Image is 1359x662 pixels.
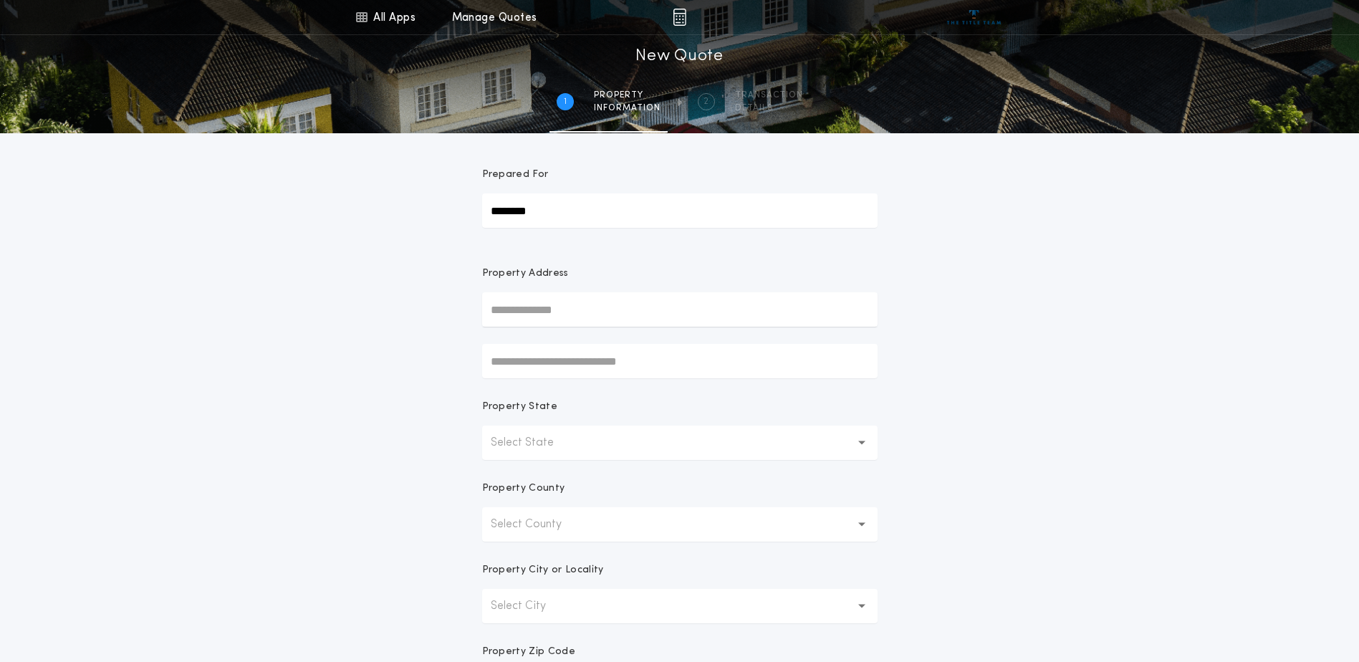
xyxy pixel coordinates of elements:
button: Select State [482,426,878,460]
h2: 1 [564,96,567,107]
p: Property County [482,481,565,496]
button: Select City [482,589,878,623]
p: Prepared For [482,168,549,182]
p: Select City [491,598,569,615]
p: Property State [482,400,557,414]
h2: 2 [703,96,709,107]
span: details [735,102,803,114]
img: vs-icon [947,10,1001,24]
p: Property Zip Code [482,645,575,659]
p: Property City or Locality [482,563,604,577]
span: Transaction [735,90,803,101]
h1: New Quote [635,45,723,68]
img: img [673,9,686,26]
button: Select County [482,507,878,542]
p: Select County [491,516,585,533]
p: Property Address [482,267,878,281]
span: Property [594,90,661,101]
input: Prepared For [482,193,878,228]
p: Select State [491,434,577,451]
span: information [594,102,661,114]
